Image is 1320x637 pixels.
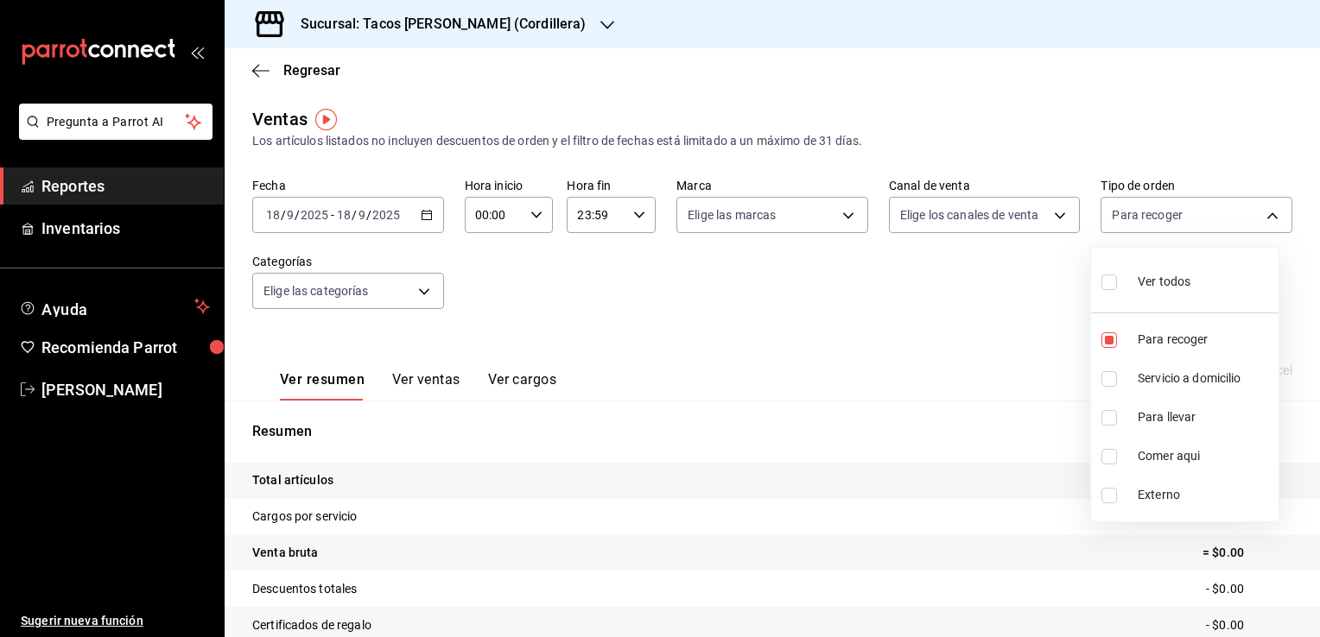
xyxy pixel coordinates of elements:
span: Ver todos [1138,273,1190,291]
img: Tooltip marker [315,109,337,130]
span: Externo [1138,486,1272,504]
span: Para llevar [1138,408,1272,426]
span: Comer aqui [1138,447,1272,465]
span: Para recoger [1138,331,1272,349]
span: Servicio a domicilio [1138,369,1272,388]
